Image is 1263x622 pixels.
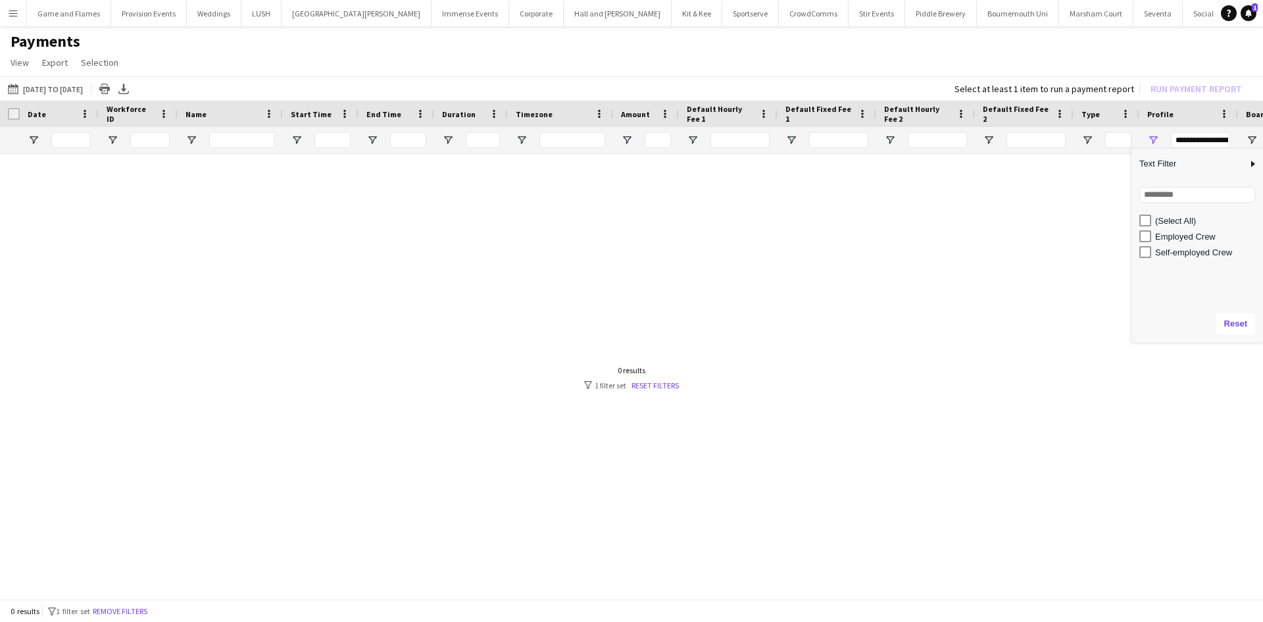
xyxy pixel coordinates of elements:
[130,132,170,148] input: Workforce ID Filter Input
[1183,1,1249,26] button: Social Events
[631,380,679,390] a: Reset filters
[1133,1,1183,26] button: Seventa
[1131,213,1263,260] div: Filter List
[291,134,303,146] button: Open Filter Menu
[51,132,91,148] input: Date Filter Input
[785,134,797,146] button: Open Filter Menu
[884,134,896,146] button: Open Filter Menu
[539,132,605,148] input: Timezone Filter Input
[621,109,650,119] span: Amount
[282,1,432,26] button: [GEOGRAPHIC_DATA][PERSON_NAME]
[977,1,1059,26] button: Bournemouth Uni
[28,109,46,119] span: Date
[1139,187,1255,203] input: Search filter values
[186,134,197,146] button: Open Filter Menu
[27,1,111,26] button: Game and Flames
[37,54,73,71] a: Export
[809,132,868,148] input: Default Fixed Fee 1 Filter Input
[28,134,39,146] button: Open Filter Menu
[1147,134,1159,146] button: Open Filter Menu
[849,1,905,26] button: Stir Events
[366,134,378,146] button: Open Filter Menu
[187,1,241,26] button: Weddings
[983,134,995,146] button: Open Filter Menu
[1081,109,1100,119] span: Type
[107,134,118,146] button: Open Filter Menu
[1105,132,1131,148] input: Type Filter Input
[241,1,282,26] button: LUSH
[516,134,528,146] button: Open Filter Menu
[5,54,34,71] a: View
[645,132,671,148] input: Amount Filter Input
[116,81,132,97] app-action-btn: Export XLSX
[710,132,770,148] input: Default Hourly Fee 1 Filter Input
[785,104,853,124] span: Default Fixed Fee 1
[584,380,679,390] div: 1 filter set
[1131,153,1247,175] span: Text Filter
[11,57,29,68] span: View
[186,109,207,119] span: Name
[983,104,1050,124] span: Default Fixed Fee 2
[516,109,553,119] span: Timezone
[1252,3,1258,12] span: 1
[90,604,150,619] button: Remove filters
[1131,149,1263,342] div: Column Filter
[1246,134,1258,146] button: Open Filter Menu
[1006,132,1066,148] input: Default Fixed Fee 2 Filter Input
[905,1,977,26] button: Piddle Brewery
[564,1,672,26] button: Hall and [PERSON_NAME]
[442,109,476,119] span: Duration
[209,132,275,148] input: Name Filter Input
[5,81,86,97] button: [DATE] to [DATE]
[1241,5,1256,21] a: 1
[779,1,849,26] button: CrowdComms
[1155,232,1259,242] div: Employed Crew
[56,606,90,616] span: 1 filter set
[42,57,68,68] span: Export
[584,365,679,375] div: 0 results
[432,1,509,26] button: Immense Events
[884,104,951,124] span: Default Hourly Fee 2
[8,108,20,120] input: Column with Header Selection
[107,104,154,124] span: Workforce ID
[390,132,426,148] input: End Time Filter Input
[291,109,332,119] span: Start Time
[687,104,754,124] span: Default Hourly Fee 1
[442,134,454,146] button: Open Filter Menu
[672,1,722,26] button: Kit & Kee
[314,132,351,148] input: Start Time Filter Input
[908,132,967,148] input: Default Hourly Fee 2 Filter Input
[1059,1,1133,26] button: Marsham Court
[621,134,633,146] button: Open Filter Menu
[1155,216,1259,226] div: (Select All)
[111,1,187,26] button: Provision Events
[954,83,1134,95] div: Select at least 1 item to run a payment report
[366,109,401,119] span: End Time
[722,1,779,26] button: Sportserve
[687,134,699,146] button: Open Filter Menu
[1155,247,1259,257] div: Self-employed Crew
[1147,109,1174,119] span: Profile
[76,54,124,71] a: Selection
[509,1,564,26] button: Corporate
[1216,313,1255,334] button: Reset
[81,57,118,68] span: Selection
[1081,134,1093,146] button: Open Filter Menu
[97,81,112,97] app-action-btn: Print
